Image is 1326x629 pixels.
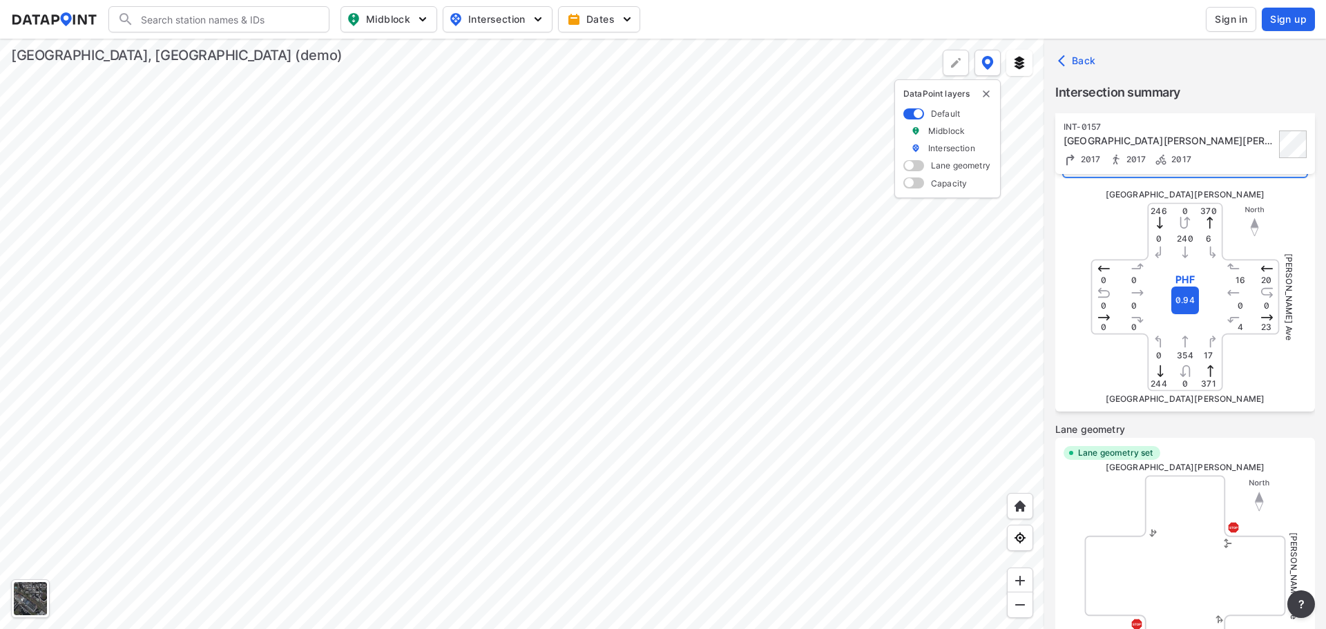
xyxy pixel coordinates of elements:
span: Sign in [1215,12,1247,26]
span: Sign up [1270,12,1307,26]
img: close-external-leyer.3061a1c7.svg [981,88,992,99]
img: dataPointLogo.9353c09d.svg [11,12,97,26]
div: Polygon tool [943,50,969,76]
button: DataPoint layers [974,50,1001,76]
label: Lane geometry [931,159,990,171]
div: Zoom out [1007,592,1033,618]
img: +Dz8AAAAASUVORK5CYII= [949,56,963,70]
img: Turning count [1064,153,1077,166]
span: Dates [570,12,631,26]
label: Intersection [928,142,975,154]
span: 2017 [1077,154,1101,164]
img: 5YPKRKmlfpI5mqlR8AD95paCi+0kK1fRFDJSaMmawlwaeJcJwk9O2fotCW5ve9gAAAAASUVORK5CYII= [531,12,545,26]
label: Lane geometry set [1078,447,1153,458]
a: Sign up [1259,8,1315,31]
img: calendar-gold.39a51dde.svg [567,12,581,26]
span: 2017 [1123,154,1146,164]
button: Intersection [443,6,552,32]
div: Zoom in [1007,568,1033,594]
label: Lane geometry [1055,423,1315,436]
label: Midblock [928,125,965,137]
span: Intersection [449,11,544,28]
button: Sign up [1262,8,1315,31]
div: Mt Vernon Ave & Stewart Ave [1064,134,1275,148]
button: External layers [1006,50,1032,76]
img: 5YPKRKmlfpI5mqlR8AD95paCi+0kK1fRFDJSaMmawlwaeJcJwk9O2fotCW5ve9gAAAAASUVORK5CYII= [416,12,430,26]
span: [PERSON_NAME] Ave [1284,253,1294,341]
p: DataPoint layers [903,88,992,99]
img: map_pin_mid.602f9df1.svg [345,11,362,28]
img: Bicycle count [1154,153,1168,166]
div: Home [1007,493,1033,519]
img: +XpAUvaXAN7GudzAAAAAElFTkSuQmCC [1013,499,1027,513]
img: map_pin_int.54838e6b.svg [448,11,464,28]
label: Capacity [931,177,967,189]
button: Midblock [340,6,437,32]
span: [PERSON_NAME] Ave [1289,532,1299,620]
div: [GEOGRAPHIC_DATA], [GEOGRAPHIC_DATA] (demo) [11,46,343,65]
label: Intersection summary [1055,83,1315,102]
span: Back [1061,54,1096,68]
img: marker_Intersection.6861001b.svg [911,142,921,154]
span: [GEOGRAPHIC_DATA][PERSON_NAME] [1106,189,1265,200]
input: Search [134,8,320,30]
a: Sign in [1203,7,1259,32]
img: layers.ee07997e.svg [1012,56,1026,70]
img: 5YPKRKmlfpI5mqlR8AD95paCi+0kK1fRFDJSaMmawlwaeJcJwk9O2fotCW5ve9gAAAAASUVORK5CYII= [620,12,634,26]
button: delete [981,88,992,99]
img: zeq5HYn9AnE9l6UmnFLPAAAAAElFTkSuQmCC [1013,531,1027,545]
button: Back [1055,50,1102,72]
div: INT-0157 [1064,122,1275,133]
img: data-point-layers.37681fc9.svg [981,56,994,70]
span: [GEOGRAPHIC_DATA][PERSON_NAME] [1106,462,1265,472]
span: 2017 [1168,154,1191,164]
img: MAAAAAElFTkSuQmCC [1013,598,1027,612]
button: Sign in [1206,7,1256,32]
div: View my location [1007,525,1033,551]
span: ? [1296,596,1307,612]
img: marker_Midblock.5ba75e30.svg [911,125,921,137]
div: Toggle basemap [11,579,50,618]
button: Dates [558,6,640,32]
button: more [1287,590,1315,618]
span: Midblock [347,11,428,28]
label: Default [931,108,960,119]
img: ZvzfEJKXnyWIrJytrsY285QMwk63cM6Drc+sIAAAAASUVORK5CYII= [1013,574,1027,588]
img: Pedestrian count [1109,153,1123,166]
